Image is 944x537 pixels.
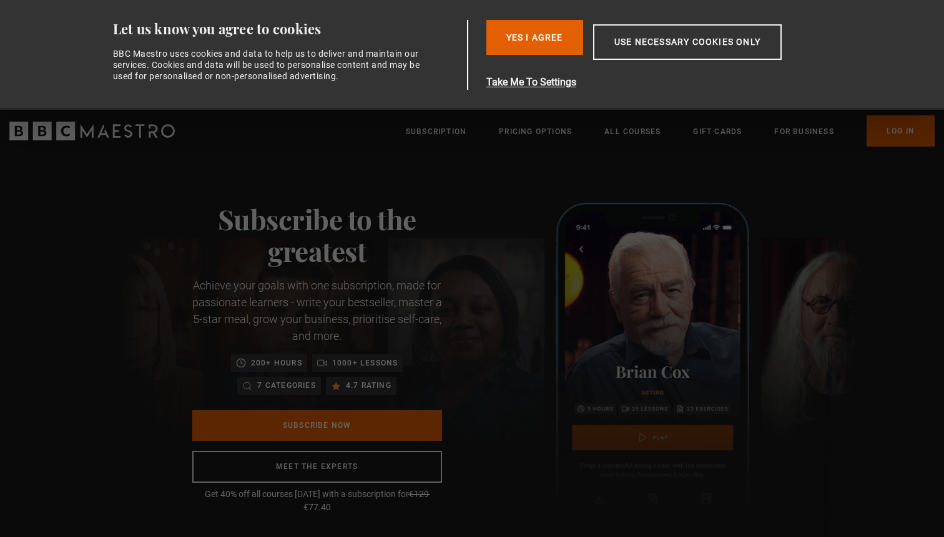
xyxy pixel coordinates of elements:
[257,379,315,392] p: 7 categories
[486,20,583,55] button: Yes I Agree
[774,125,833,138] a: For business
[346,379,391,392] p: 4.7 rating
[604,125,661,138] a: All Courses
[251,357,302,369] p: 200+ hours
[192,451,442,483] a: Meet the experts
[406,115,935,147] nav: Primary
[113,20,463,38] div: Let us know you agree to cookies
[192,410,442,441] a: Subscribe Now
[593,24,782,60] button: Use necessary cookies only
[192,488,442,514] p: Get 40% off all courses [DATE] with a subscription for
[192,203,442,267] h1: Subscribe to the greatest
[9,122,175,140] svg: BBC Maestro
[192,277,442,344] p: Achieve your goals with one subscription, made for passionate learners - write your bestseller, m...
[303,502,331,512] span: €77.40
[113,48,428,82] div: BBC Maestro uses cookies and data to help us to deliver and maintain our services. Cookies and da...
[499,125,572,138] a: Pricing Options
[406,125,466,138] a: Subscription
[486,75,841,90] button: Take Me To Settings
[332,357,398,369] p: 1000+ lessons
[693,125,742,138] a: Gift Cards
[867,115,935,147] a: Log In
[409,489,429,499] span: €129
